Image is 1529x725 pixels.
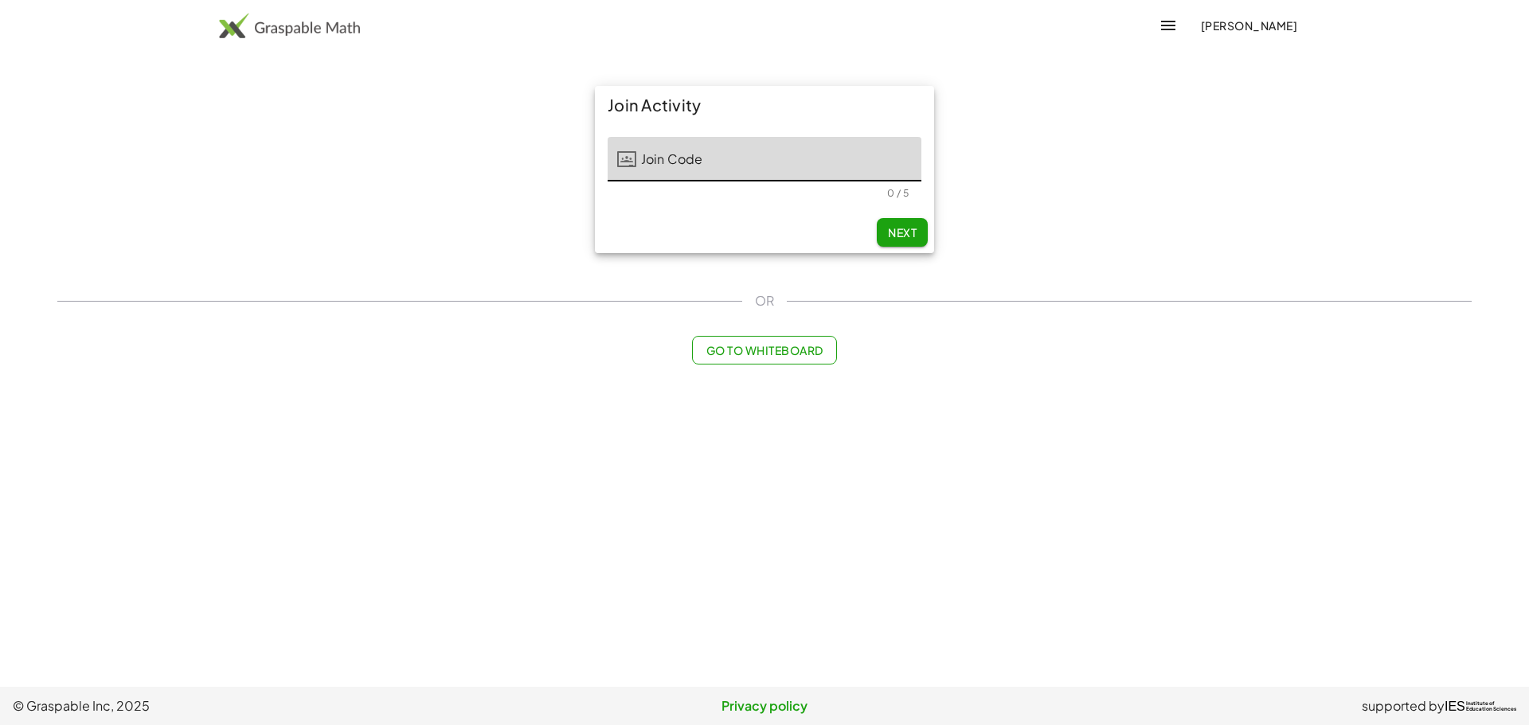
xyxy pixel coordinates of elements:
[755,291,774,310] span: OR
[13,696,514,715] span: © Graspable Inc, 2025
[877,218,928,247] button: Next
[706,343,823,357] span: Go to Whiteboard
[1187,11,1310,40] button: [PERSON_NAME]
[514,696,1015,715] a: Privacy policy
[1445,696,1516,715] a: IESInstitute ofEducation Sciences
[888,225,917,240] span: Next
[887,187,909,199] div: 0 / 5
[1466,701,1516,712] span: Institute of Education Sciences
[1200,18,1297,33] span: [PERSON_NAME]
[595,86,934,124] div: Join Activity
[1445,699,1465,714] span: IES
[1362,696,1445,715] span: supported by
[692,336,836,364] button: Go to Whiteboard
